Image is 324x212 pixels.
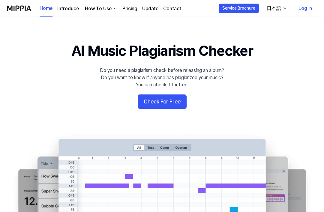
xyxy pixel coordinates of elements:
button: 日本語 [262,2,291,14]
div: Do you need a plagiarism check before releasing an album? Do you want to know if anyone has plagi... [100,67,224,88]
a: Introduce [57,5,79,12]
a: Pricing [122,5,137,12]
button: Check For Free [138,94,187,109]
div: 日本語 [265,5,282,12]
a: Home [40,0,52,17]
h1: AI Music Plagiarism Checker [71,41,253,61]
button: Service Brochure [219,4,259,13]
a: Contact [163,5,181,12]
button: How To Use [84,5,118,12]
a: Update [142,5,158,12]
div: How To Use [84,5,113,12]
